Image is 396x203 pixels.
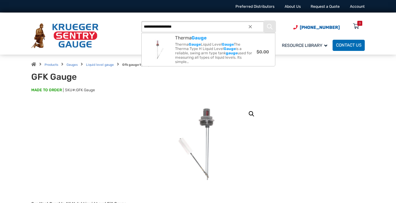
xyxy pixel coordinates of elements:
strong: Gauge [189,42,201,47]
strong: Gauge [224,47,236,51]
strong: Gfk gauge type gfk [122,63,153,67]
a: Preferred Distributors [235,4,274,9]
strong: gauge [226,51,238,55]
a: Therma GaugeThermaGaugeThermaGaugeLiquid LevelGaugeThe Therma Type H Liquid LevelGaugeis a reliab... [142,33,275,66]
span: [PHONE_NUMBER] [300,25,340,30]
span: $ [256,49,259,55]
a: Phone Number (920) 434-8860 [293,24,340,31]
strong: Gauge [192,35,207,41]
a: About Us [285,4,301,9]
a: Resource Library [278,39,333,52]
h1: GFK Gauge [31,72,165,82]
div: 0 [359,21,361,26]
img: Therma Gauge [150,40,170,60]
span: MADE TO ORDER [31,88,62,93]
span: Contact Us [336,43,362,48]
a: Products [45,63,58,67]
a: Gauges [67,63,78,67]
a: Contact Us [333,40,365,51]
strong: Gauge [222,42,234,47]
span: Therma Liquid Level The Therma Type H Liquid Level is a reliable, swing arm type tank used for me... [175,42,252,64]
a: Liquid level gauge [86,63,114,67]
a: View full-screen image gallery [246,108,257,120]
img: Krueger Sentry Gauge [31,23,98,48]
span: Resource Library [282,43,327,48]
span: SKU#: [63,88,95,92]
a: Account [350,4,365,9]
bdi: 0.00 [256,49,269,55]
a: Request a Quote [311,4,340,9]
span: GFK Gauge [76,88,95,92]
button: Search [264,21,275,33]
span: Therma [175,35,256,41]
